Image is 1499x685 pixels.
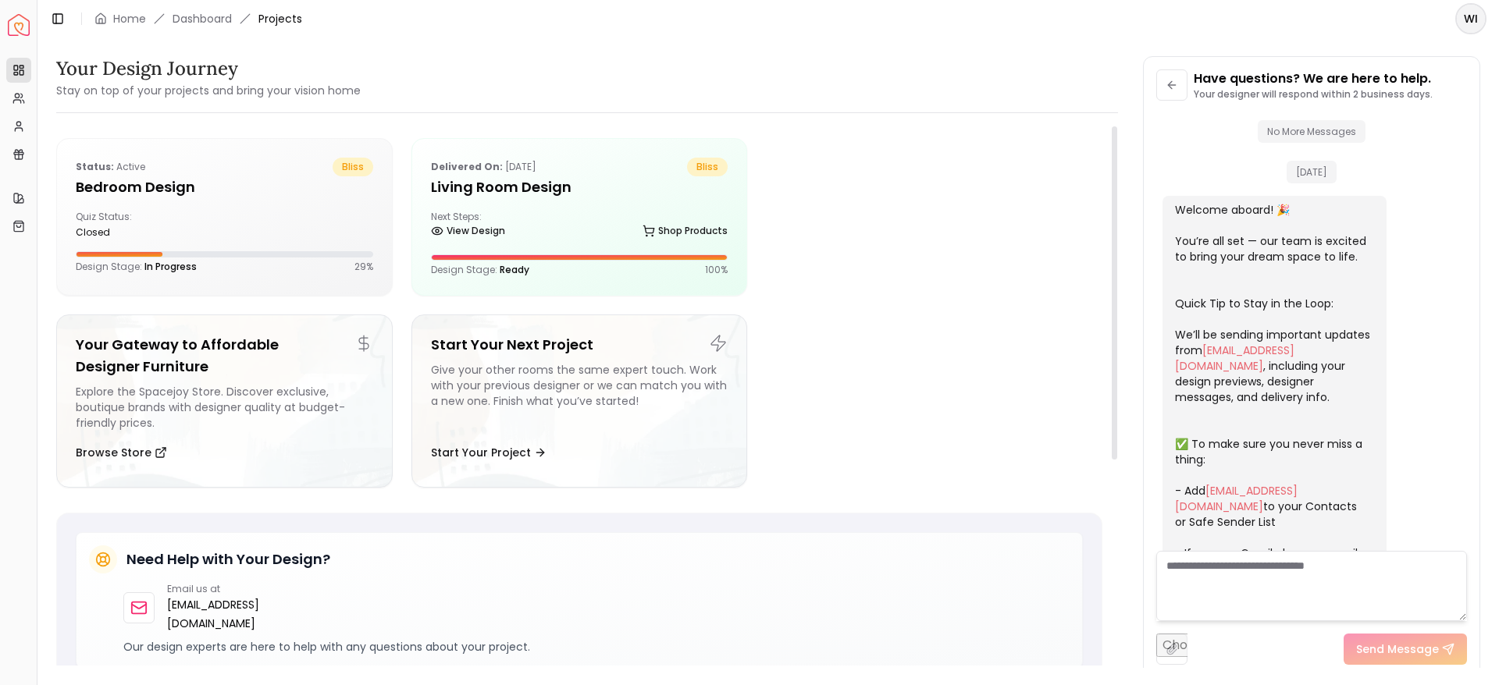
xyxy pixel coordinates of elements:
[1287,161,1337,183] span: [DATE]
[1194,69,1433,88] p: Have questions? We are here to help.
[431,334,728,356] h5: Start Your Next Project
[1455,3,1487,34] button: WI
[705,264,728,276] p: 100 %
[431,264,529,276] p: Design Stage:
[687,158,728,176] span: bliss
[76,437,167,468] button: Browse Store
[76,160,114,173] b: Status:
[56,83,361,98] small: Stay on top of your projects and bring your vision home
[126,548,330,570] h5: Need Help with Your Design?
[500,263,529,276] span: Ready
[431,220,505,242] a: View Design
[1194,88,1433,101] p: Your designer will respond within 2 business days.
[76,176,373,198] h5: Bedroom design
[333,158,373,176] span: bliss
[76,334,373,378] h5: Your Gateway to Affordable Designer Furniture
[167,595,341,633] a: [EMAIL_ADDRESS][DOMAIN_NAME]
[431,176,728,198] h5: Living Room Design
[76,384,373,431] div: Explore the Spacejoy Store. Discover exclusive, boutique brands with designer quality at budget-f...
[123,639,1070,655] p: Our design experts are here to help with any questions about your project.
[1457,5,1485,33] span: WI
[173,11,232,27] a: Dashboard
[8,14,30,36] img: Spacejoy Logo
[56,56,361,81] h3: Your Design Journey
[431,160,503,173] b: Delivered on:
[113,11,146,27] a: Home
[258,11,302,27] span: Projects
[56,314,393,488] a: Your Gateway to Affordable Designer FurnitureExplore the Spacejoy Store. Discover exclusive, bout...
[431,362,728,431] div: Give your other rooms the same expert touch. Work with your previous designer or we can match you...
[76,211,218,239] div: Quiz Status:
[431,158,536,176] p: [DATE]
[643,220,728,242] a: Shop Products
[411,314,748,488] a: Start Your Next ProjectGive your other rooms the same expert touch. Work with your previous desig...
[1175,342,1294,374] a: [EMAIL_ADDRESS][DOMAIN_NAME]
[431,437,547,468] button: Start Your Project
[431,211,728,242] div: Next Steps:
[1258,120,1365,143] span: No More Messages
[76,261,197,273] p: Design Stage:
[144,260,197,273] span: In Progress
[167,583,341,595] p: Email us at
[94,11,302,27] nav: breadcrumb
[76,226,218,239] div: closed
[354,261,373,273] p: 29 %
[1175,483,1298,514] a: [EMAIL_ADDRESS][DOMAIN_NAME]
[8,14,30,36] a: Spacejoy
[76,158,145,176] p: active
